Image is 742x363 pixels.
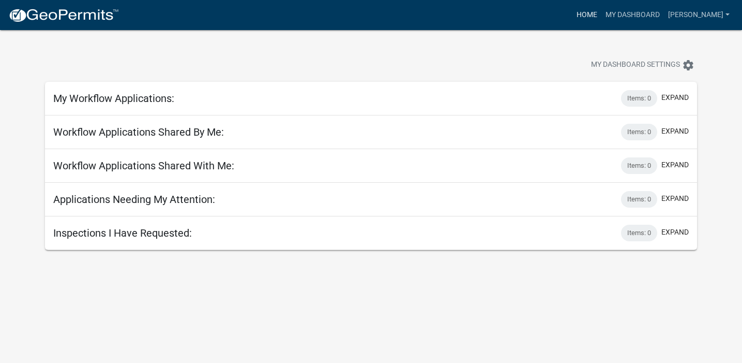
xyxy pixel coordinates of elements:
h5: Inspections I Have Requested: [53,227,192,239]
a: My Dashboard [601,5,664,25]
h5: Workflow Applications Shared By Me: [53,126,224,138]
div: Items: 0 [621,157,657,174]
div: Items: 0 [621,191,657,208]
h5: My Workflow Applications: [53,92,174,105]
div: Items: 0 [621,90,657,107]
a: [PERSON_NAME] [664,5,734,25]
div: Items: 0 [621,225,657,241]
button: expand [661,92,689,103]
span: My Dashboard Settings [591,59,680,71]
div: Items: 0 [621,124,657,140]
i: settings [682,59,694,71]
button: expand [661,126,689,137]
button: expand [661,159,689,170]
h5: Workflow Applications Shared With Me: [53,159,234,172]
button: expand [661,193,689,204]
a: Home [572,5,601,25]
button: expand [661,227,689,238]
h5: Applications Needing My Attention: [53,193,215,206]
button: My Dashboard Settingssettings [583,55,703,75]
